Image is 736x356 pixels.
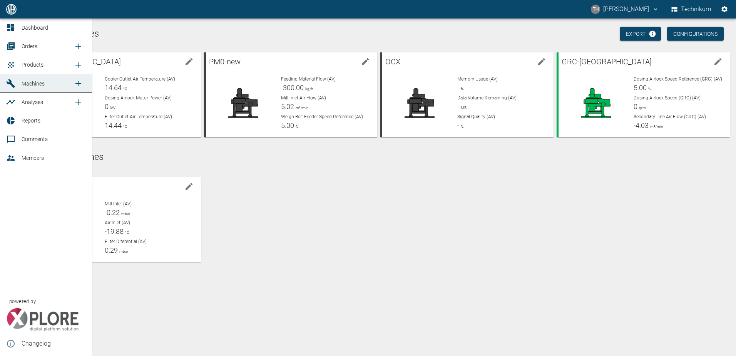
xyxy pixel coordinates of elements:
button: Settings [718,2,731,16]
span: -19.88 [105,227,124,235]
span: Members [22,155,44,161]
span: mbar [120,212,130,216]
span: - [457,121,459,129]
a: PM0edit machineMill Inlet (AV)-0.22mbarAir Inlet (AV)-19.88°CFilter Diferential (AV)0.29mbar [28,177,201,262]
span: GRC-[GEOGRAPHIC_DATA] [562,57,652,66]
button: edit machine [181,54,197,69]
a: ICM-[GEOGRAPHIC_DATA]edit machineCooler Outlet Air Temperature (AV)14.64°CDosing Airlock Motor Po... [28,52,201,137]
span: powered by [9,298,36,305]
h1: Current Machines [28,28,730,40]
span: Orders [22,43,37,49]
span: Cooler Outlet Air Temperature (AV) [105,76,175,82]
span: Dashboard [22,25,48,31]
span: OCX [385,57,400,66]
span: Mill Inlet Air Flow (AV) [281,95,326,101]
a: Export [620,27,661,41]
span: Memory Usage (AV) [457,76,498,82]
button: edit machine [534,54,549,69]
span: 5.00 [281,121,294,129]
span: Products [22,62,43,68]
span: Machines [22,81,45,87]
span: - [457,84,459,92]
span: m³/min [294,106,309,110]
img: logo [5,4,17,14]
span: 14.64 [105,84,122,92]
a: new /product/list/0 [70,57,86,73]
span: Secondary Line Air Flow (GRC) (AV) [634,114,706,119]
button: Technikum [670,2,713,16]
span: % [459,124,463,129]
span: 0 [634,102,637,111]
span: 14.44 [105,121,122,129]
button: edit machine [181,179,197,194]
a: GRC-[GEOGRAPHIC_DATA]edit machineDosing Airlock Speed Reference (GRC) (AV)5.00%Dosing Airlock Spe... [557,52,730,137]
span: PM0-new [209,57,241,66]
span: Signal Quality (AV) [457,114,495,119]
a: OCXedit machineMemory Usage (AV)-%Data Volume Remaining (AV)-MBSignal Quality (AV)-% [380,52,554,137]
span: °C [122,124,127,129]
span: Filter Diferential (AV) [105,239,147,244]
a: PM0-newedit machineFeeding Material Flow (AV)-300.00kg/hMill Inlet Air Flow (AV)5.02m³/minWeigh B... [204,52,377,137]
img: Xplore Logo [6,308,79,331]
span: % [459,87,463,91]
span: Air Inlet (AV) [105,220,130,225]
span: -300.00 [281,84,304,92]
span: - [457,102,459,111]
span: Mill Inlet (AV) [105,201,132,207]
button: edit machine [358,54,373,69]
span: m³/min [649,124,663,129]
span: Weigh Belt Feeder Speed Reference (AV) [281,114,363,119]
a: new /machines [70,76,86,91]
span: -0.22 [105,208,120,217]
a: new /order/list/0 [70,39,86,54]
span: Dosing Airlock Speed Reference (GRC) (AV) [634,76,722,82]
button: thomas.hosten@neuman-esser.de [590,2,660,16]
span: 0.29 [105,246,118,254]
span: Changelog [22,339,86,348]
button: Configurations [667,27,724,41]
span: Analyses [22,99,43,105]
span: Dosing Airlock Speed (GRC) (AV) [634,95,701,101]
div: TH [591,5,600,14]
span: Feeding Material Flow (AV) [281,76,336,82]
span: Data Volume Remaining (AV) [457,95,517,101]
span: °C [124,230,129,235]
span: 0 [105,102,109,111]
span: % [647,87,651,91]
span: 5.02 [281,102,294,111]
span: % [294,124,298,129]
span: Filter Outlet Air Temperature (AV) [105,114,172,119]
span: °C [122,87,127,91]
a: new /analyses/list/0 [70,94,86,110]
span: Comments [22,136,48,142]
span: rpm [637,106,646,110]
span: MB [459,106,467,110]
h5: Previous Machines [28,151,730,163]
span: -4.03 [634,121,649,129]
span: mbar [118,249,128,254]
span: kW [109,106,115,110]
span: Reports [22,118,40,124]
svg: Now with HF Export [649,30,656,38]
button: edit machine [710,54,726,69]
span: Dosing Airlock Motor Power (AV) [105,95,172,101]
span: 5.00 [634,84,647,92]
span: kg/h [304,87,313,91]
